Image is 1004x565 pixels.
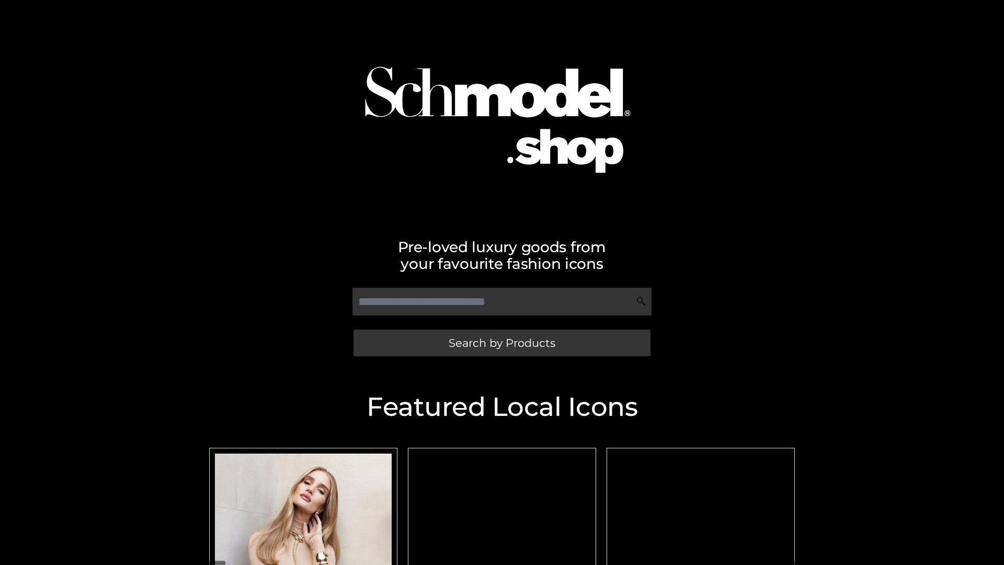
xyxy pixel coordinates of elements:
span: Search by Products [449,337,555,348]
a: Search by Products [353,330,651,356]
h2: Pre-loved luxury goods from your favourite fashion icons [204,239,800,272]
h2: Featured Local Icons​ [204,394,800,420]
img: Search Icon [636,296,646,307]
